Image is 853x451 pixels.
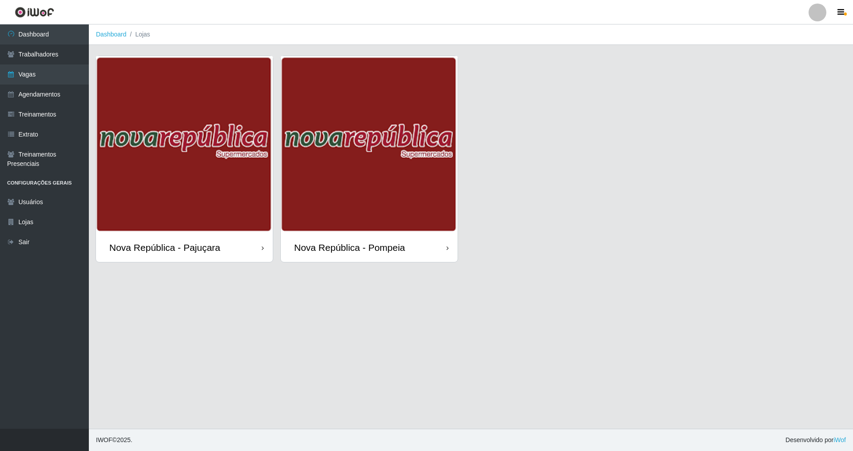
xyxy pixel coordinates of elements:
a: Nova República - Pajuçara [96,56,273,262]
div: Nova República - Pajuçara [109,242,220,253]
img: CoreUI Logo [15,7,54,18]
a: iWof [833,436,846,443]
span: Desenvolvido por [785,435,846,445]
div: Nova República - Pompeia [294,242,405,253]
nav: breadcrumb [89,24,853,45]
span: © 2025 . [96,435,132,445]
a: Nova República - Pompeia [281,56,458,262]
li: Lojas [127,30,150,39]
img: cardImg [96,56,273,233]
img: cardImg [281,56,458,233]
a: Dashboard [96,31,127,38]
span: IWOF [96,436,112,443]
